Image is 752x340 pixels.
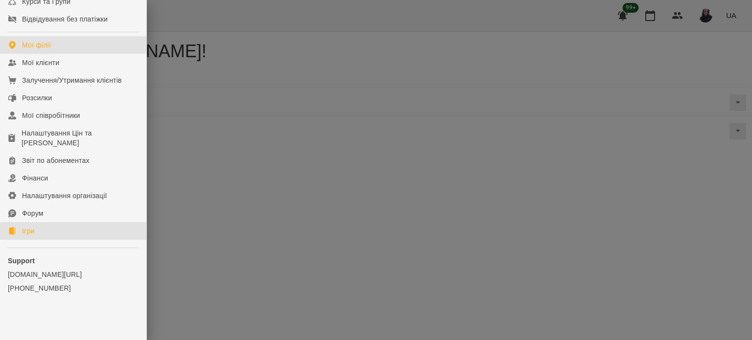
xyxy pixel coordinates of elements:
[22,208,44,218] div: Форум
[8,283,139,293] a: [PHONE_NUMBER]
[22,111,80,120] div: Мої співробітники
[22,173,48,183] div: Фінанси
[22,191,107,201] div: Налаштування організації
[8,256,139,266] p: Support
[22,40,51,50] div: Мої філії
[22,75,122,85] div: Залучення/Утримання клієнтів
[22,226,34,236] div: Ігри
[8,270,139,279] a: [DOMAIN_NAME][URL]
[22,156,90,165] div: Звіт по абонементах
[22,58,59,68] div: Мої клієнти
[22,128,139,148] div: Налаштування Цін та [PERSON_NAME]
[22,14,108,24] div: Відвідування без платіжки
[22,93,52,103] div: Розсилки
